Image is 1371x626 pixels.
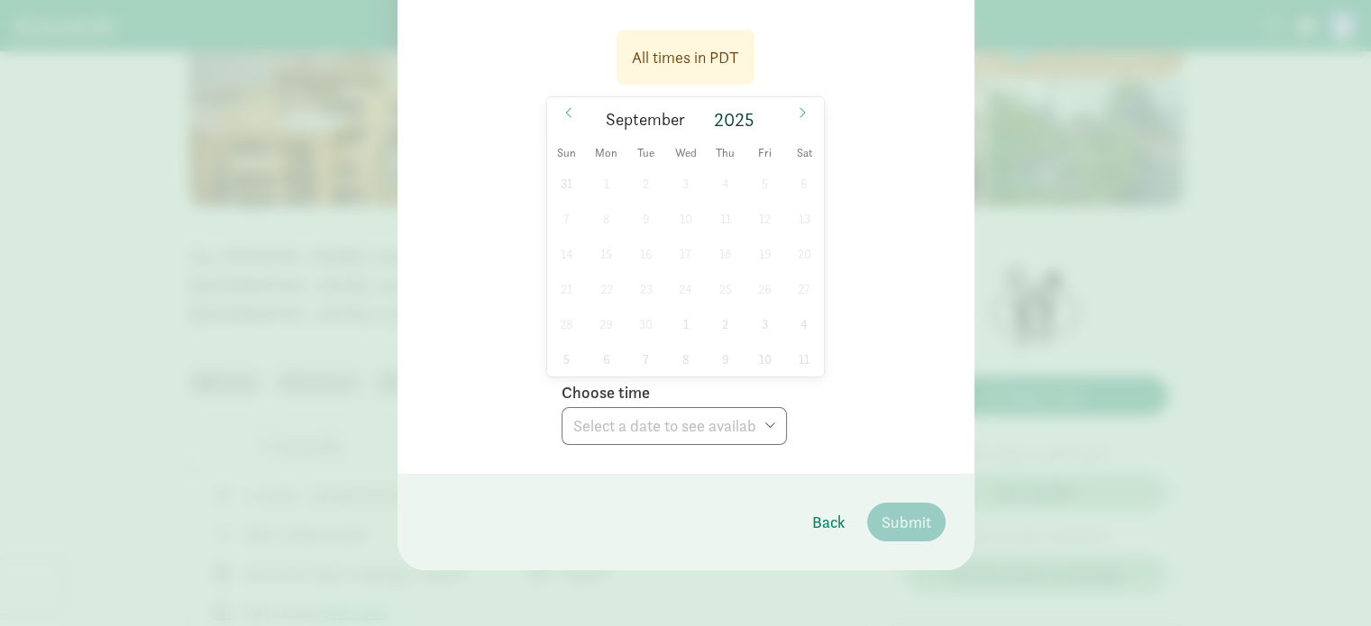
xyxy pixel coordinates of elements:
span: Submit [882,510,931,534]
span: Wed [666,148,706,159]
span: Thu [706,148,745,159]
span: Sun [547,148,587,159]
span: Mon [587,148,626,159]
label: Choose time [562,382,650,404]
button: Submit [867,503,946,541]
span: Sat [784,148,824,159]
span: Tue [626,148,666,159]
span: September [606,112,685,129]
span: Fri [745,148,784,159]
div: All times in PDT [632,45,739,69]
span: Back [812,510,845,534]
button: Back [798,503,860,541]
